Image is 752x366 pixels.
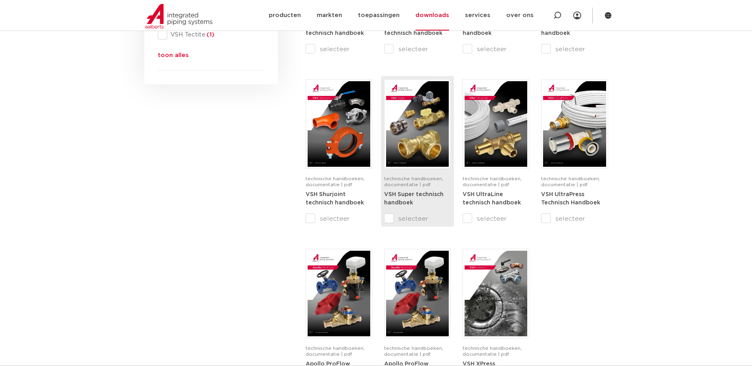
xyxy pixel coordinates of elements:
span: technische handboeken, documentatie | pdf [463,346,522,356]
label: selecteer [463,44,529,54]
img: VSH-XPress_PLT_A4_5007629_2024-2.0_NL-pdf.jpg [465,251,527,336]
strong: VSH UltraPress Technisch Handboek [541,192,600,206]
span: technische handboeken, documentatie | pdf [306,176,365,187]
label: selecteer [306,214,372,223]
strong: VSH Shurjoint technisch handboek [306,192,364,206]
span: (1) [205,32,214,38]
label: selecteer [384,44,451,54]
a: VSH Shurjoint technisch handboek [306,191,364,206]
span: technische handboeken, documentatie | pdf [384,176,443,187]
img: VSH-Super_A4TM_5007411-2022-2.1_NL-1-pdf.jpg [386,81,449,167]
img: Apollo-ProFlow-A4TM_5010004_2022_1.0_NL-1-pdf.jpg [308,251,370,336]
label: selecteer [306,44,372,54]
label: selecteer [384,214,451,223]
strong: VSH Super technisch handboek [384,192,444,206]
img: VSH-UltraLine_A4TM_5010216_2022_1.0_NL-pdf.jpg [465,81,527,167]
span: VSH Tectite [167,31,264,39]
a: VSH Super technisch handboek [384,191,444,206]
button: toon alles [158,51,189,63]
span: technische handboeken, documentatie | pdf [541,176,600,187]
div: VSH Tectite(1) [158,30,264,40]
label: selecteer [541,44,608,54]
label: selecteer [541,214,608,223]
span: technische handboeken, documentatie | pdf [463,176,522,187]
label: selecteer [463,214,529,223]
a: VSH UltraPress Technisch Handboek [541,191,600,206]
img: VSH-Shurjoint_A4TM_5008731_2024_3.0_EN-pdf.jpg [308,81,370,167]
strong: VSH UltraLine technisch handboek [463,192,521,206]
img: VSH-UltraPress_A4TM_5008751_2025_3.0_NL-pdf.jpg [543,81,606,167]
img: Apollo-ProFlow_A4FlowCharts_5009941-2022-1.0_NL-pdf.jpg [386,251,449,336]
a: VSH UltraLine technisch handboek [463,191,521,206]
span: technische handboeken, documentatie | pdf [306,346,365,356]
span: technische handboeken, documentatie | pdf [384,346,443,356]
